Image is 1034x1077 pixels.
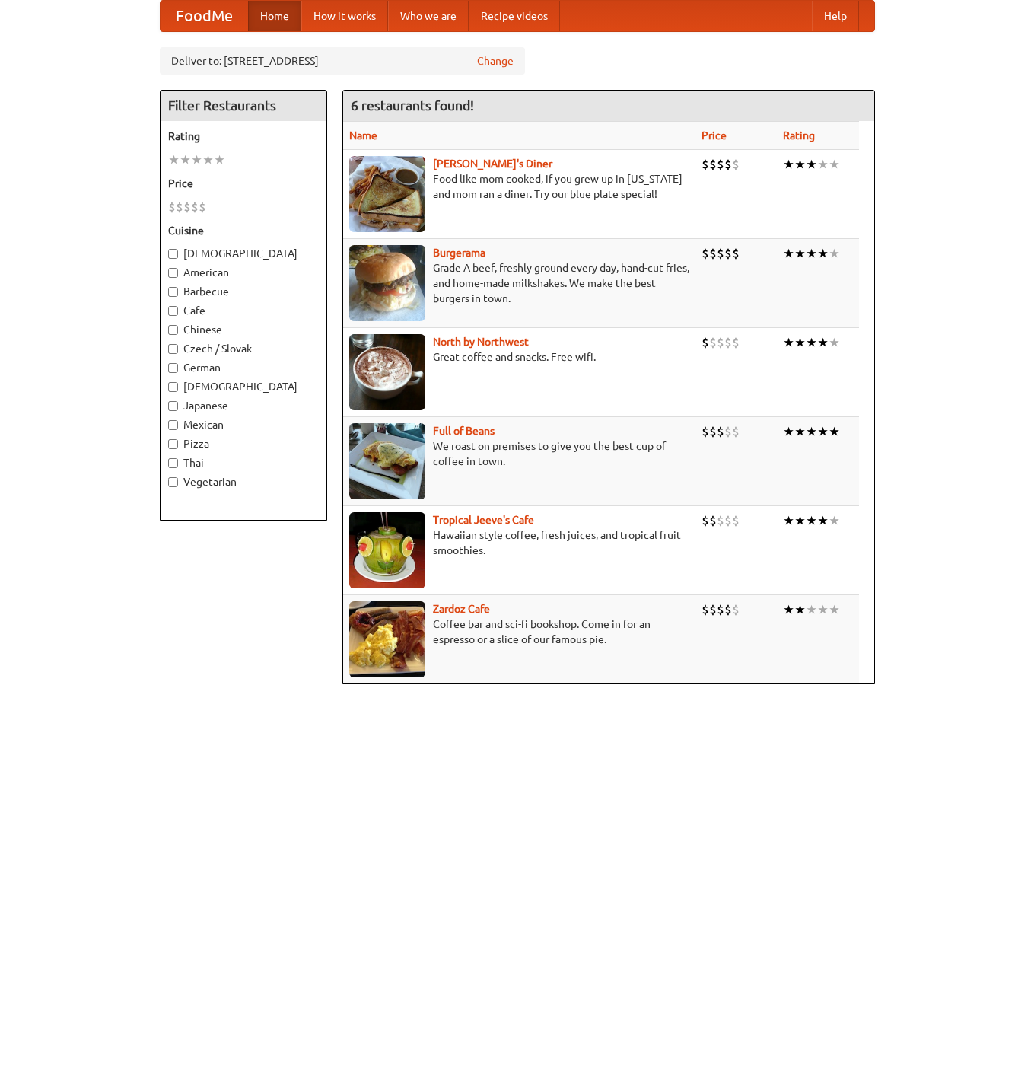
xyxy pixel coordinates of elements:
[168,458,178,468] input: Thai
[702,245,709,262] li: $
[732,334,740,351] li: $
[829,156,840,173] li: ★
[168,474,319,489] label: Vegetarian
[812,1,859,31] a: Help
[388,1,469,31] a: Who we are
[168,322,319,337] label: Chinese
[349,512,425,588] img: jeeves.jpg
[702,601,709,618] li: $
[168,268,178,278] input: American
[301,1,388,31] a: How it works
[783,423,794,440] li: ★
[817,423,829,440] li: ★
[168,265,319,280] label: American
[168,249,178,259] input: [DEMOGRAPHIC_DATA]
[783,156,794,173] li: ★
[806,601,817,618] li: ★
[433,514,534,526] a: Tropical Jeeve's Cafe
[183,199,191,215] li: $
[349,129,377,142] a: Name
[817,512,829,529] li: ★
[794,156,806,173] li: ★
[168,382,178,392] input: [DEMOGRAPHIC_DATA]
[168,420,178,430] input: Mexican
[794,334,806,351] li: ★
[794,601,806,618] li: ★
[433,247,485,259] b: Burgerama
[168,151,180,168] li: ★
[199,199,206,215] li: $
[214,151,225,168] li: ★
[168,199,176,215] li: $
[717,423,724,440] li: $
[717,512,724,529] li: $
[732,601,740,618] li: $
[702,512,709,529] li: $
[433,425,495,437] a: Full of Beans
[732,156,740,173] li: $
[817,601,829,618] li: ★
[349,245,425,321] img: burgerama.jpg
[829,334,840,351] li: ★
[724,423,732,440] li: $
[717,334,724,351] li: $
[168,439,178,449] input: Pizza
[168,360,319,375] label: German
[168,325,178,335] input: Chinese
[709,423,717,440] li: $
[349,171,689,202] p: Food like mom cooked, if you grew up in [US_STATE] and mom ran a diner. Try our blue plate special!
[351,98,474,113] ng-pluralize: 6 restaurants found!
[702,156,709,173] li: $
[724,334,732,351] li: $
[806,512,817,529] li: ★
[349,601,425,677] img: zardoz.jpg
[349,527,689,558] p: Hawaiian style coffee, fresh juices, and tropical fruit smoothies.
[168,401,178,411] input: Japanese
[349,260,689,306] p: Grade A beef, freshly ground every day, hand-cut fries, and home-made milkshakes. We make the bes...
[248,1,301,31] a: Home
[829,601,840,618] li: ★
[717,601,724,618] li: $
[724,512,732,529] li: $
[709,245,717,262] li: $
[794,245,806,262] li: ★
[202,151,214,168] li: ★
[783,245,794,262] li: ★
[806,156,817,173] li: ★
[732,512,740,529] li: $
[168,284,319,299] label: Barbecue
[349,617,689,647] p: Coffee bar and sci-fi bookshop. Come in for an espresso or a slice of our famous pie.
[168,287,178,297] input: Barbecue
[806,334,817,351] li: ★
[168,223,319,238] h5: Cuisine
[168,246,319,261] label: [DEMOGRAPHIC_DATA]
[349,349,689,365] p: Great coffee and snacks. Free wifi.
[469,1,560,31] a: Recipe videos
[477,53,514,69] a: Change
[168,306,178,316] input: Cafe
[783,512,794,529] li: ★
[817,245,829,262] li: ★
[168,398,319,413] label: Japanese
[806,245,817,262] li: ★
[724,601,732,618] li: $
[168,436,319,451] label: Pizza
[829,423,840,440] li: ★
[783,334,794,351] li: ★
[709,334,717,351] li: $
[717,156,724,173] li: $
[709,512,717,529] li: $
[168,477,178,487] input: Vegetarian
[168,303,319,318] label: Cafe
[168,176,319,191] h5: Price
[829,245,840,262] li: ★
[709,156,717,173] li: $
[433,158,552,170] a: [PERSON_NAME]'s Diner
[180,151,191,168] li: ★
[783,601,794,618] li: ★
[732,423,740,440] li: $
[161,91,326,121] h4: Filter Restaurants
[168,363,178,373] input: German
